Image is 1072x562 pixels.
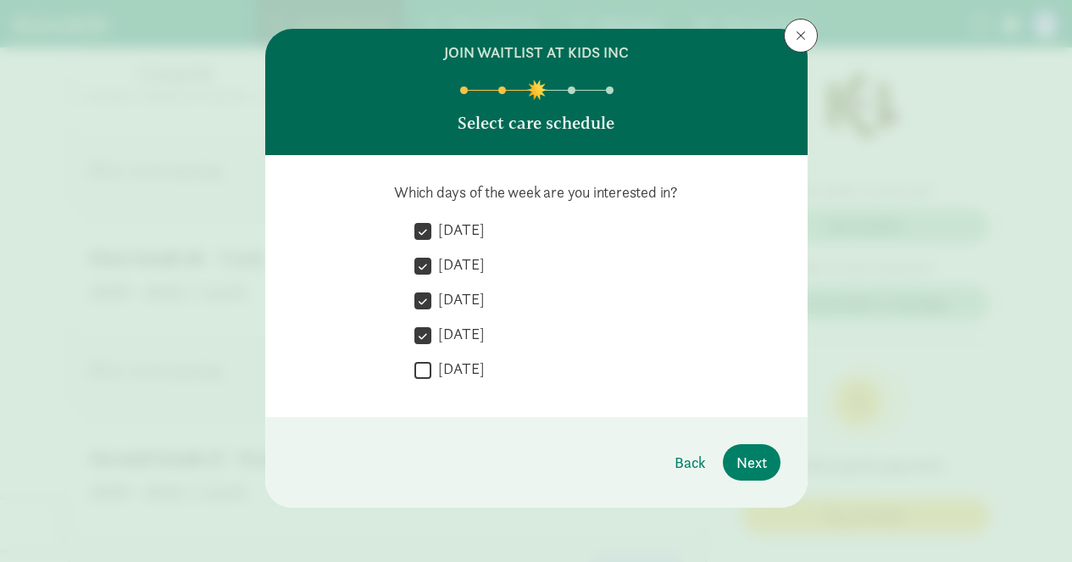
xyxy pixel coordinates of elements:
span: Next [736,451,767,474]
p: Which days of the week are you interested in? [292,182,780,203]
button: Next [723,444,780,481]
span: Back [675,451,706,474]
h6: join waitlist at Kids Inc [444,42,629,63]
button: Back [661,444,719,481]
label: [DATE] [431,289,485,309]
label: [DATE] [431,324,485,344]
p: Select care schedule [458,111,614,135]
label: [DATE] [431,359,485,379]
label: [DATE] [431,254,485,275]
label: [DATE] [431,220,485,240]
